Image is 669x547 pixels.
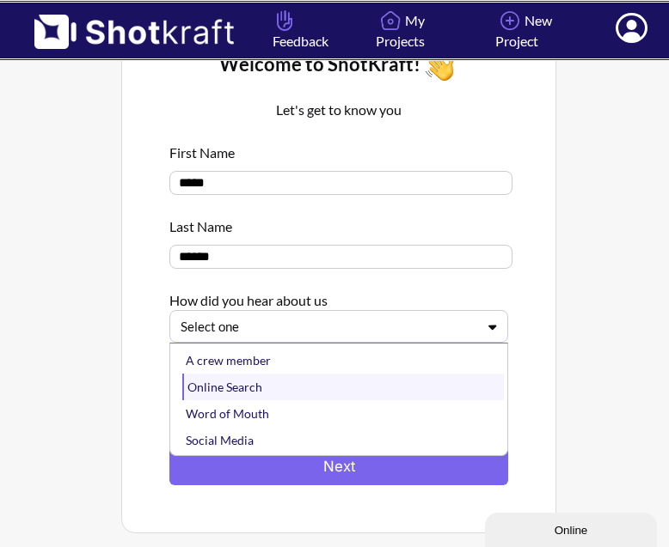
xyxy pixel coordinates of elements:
[182,347,504,374] div: A crew member
[182,400,504,427] div: Word of Mouth
[169,134,508,162] div: First Name
[273,6,297,35] img: Hand Icon
[169,447,508,485] button: Next
[169,208,508,236] div: Last Name
[169,282,508,310] div: How did you hear about us
[420,47,459,86] img: Wave Icon
[376,6,405,35] img: Home Icon
[169,47,508,86] div: Welcome to ShotKraft!
[273,10,333,50] span: Feedback
[182,453,504,480] div: Other
[485,509,660,547] iframe: chat widget
[182,427,504,453] div: Social Media
[495,6,525,35] img: Add Icon
[182,374,504,400] div: Online Search
[169,100,508,120] p: Let's get to know you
